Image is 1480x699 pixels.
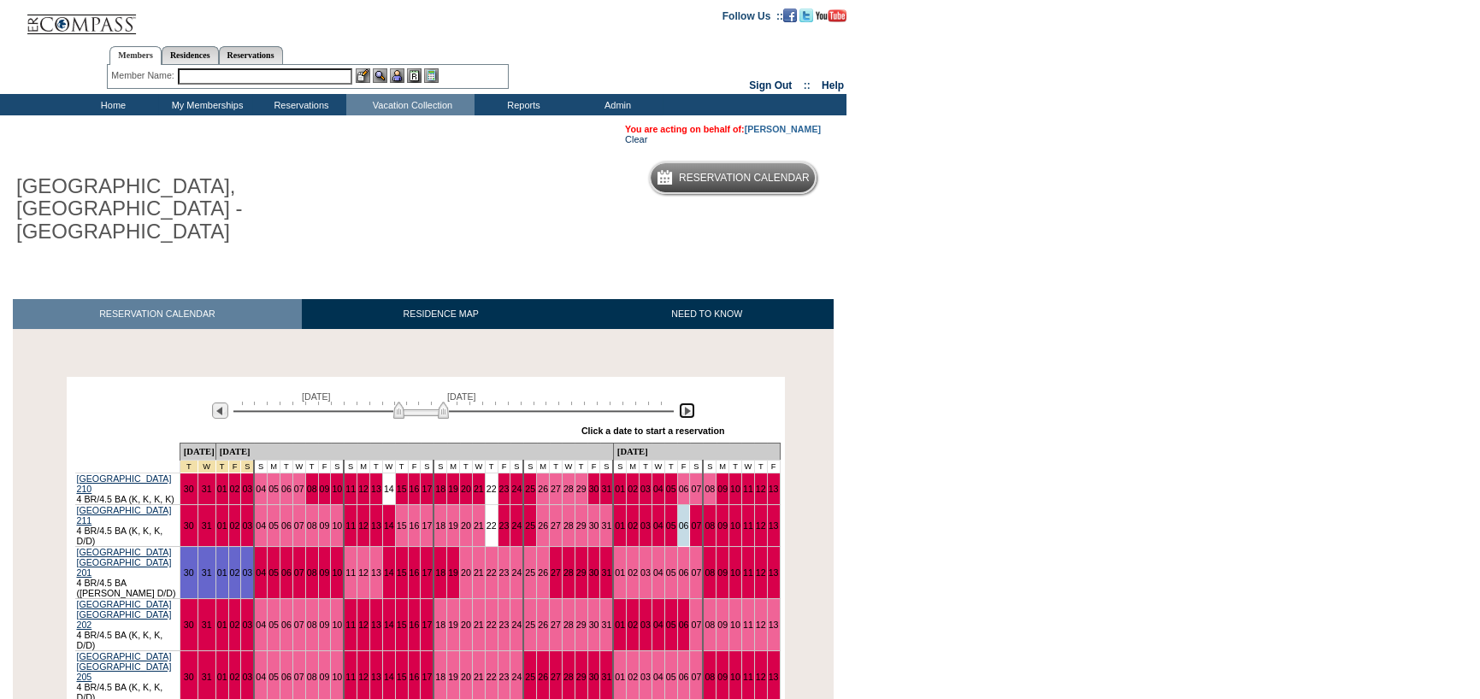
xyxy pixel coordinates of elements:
[397,520,407,531] a: 15
[666,672,676,682] a: 05
[180,461,198,473] td: New Year's
[281,484,292,494] a: 06
[358,567,369,578] a: 12
[615,672,625,682] a: 01
[589,520,599,531] a: 30
[485,461,498,473] td: T
[679,173,810,184] h5: Reservation Calendar
[486,672,497,682] a: 22
[756,484,766,494] a: 12
[461,484,471,494] a: 20
[486,620,497,630] a: 22
[212,402,228,419] img: Previous
[576,567,587,578] a: 29
[422,567,432,578] a: 17
[576,672,587,682] a: 29
[601,620,611,630] a: 31
[217,672,227,682] a: 01
[576,520,587,531] a: 29
[563,567,574,578] a: 28
[448,620,458,630] a: 19
[613,443,780,461] td: [DATE]
[461,620,471,630] a: 20
[422,520,432,531] a: 17
[268,520,279,531] a: 05
[769,672,779,682] a: 13
[410,567,420,578] a: 16
[448,672,458,682] a: 19
[538,484,548,494] a: 26
[563,620,574,630] a: 28
[499,520,510,531] a: 23
[371,620,381,630] a: 13
[448,484,458,494] a: 19
[302,391,331,402] span: [DATE]
[384,520,394,531] a: 14
[717,484,728,494] a: 09
[230,672,240,682] a: 02
[345,567,356,578] a: 11
[320,672,330,682] a: 09
[281,672,292,682] a: 06
[769,484,779,494] a: 13
[256,672,266,682] a: 04
[486,567,497,578] a: 22
[563,520,574,531] a: 28
[307,567,317,578] a: 08
[705,567,715,578] a: 08
[756,672,766,682] a: 12
[397,567,407,578] a: 15
[730,520,740,531] a: 10
[679,520,689,531] a: 06
[371,520,381,531] a: 13
[292,461,305,473] td: W
[538,620,548,630] a: 26
[384,567,394,578] a: 14
[666,567,676,578] a: 05
[551,484,561,494] a: 27
[460,461,473,473] td: T
[472,461,485,473] td: W
[422,484,432,494] a: 17
[180,443,215,461] td: [DATE]
[344,461,357,473] td: S
[551,567,561,578] a: 27
[628,520,638,531] a: 02
[743,567,753,578] a: 11
[679,484,689,494] a: 06
[307,520,317,531] a: 08
[219,46,283,64] a: Reservations
[756,620,766,630] a: 12
[511,672,522,682] a: 24
[679,672,689,682] a: 06
[408,461,421,473] td: F
[320,620,330,630] a: 09
[448,567,458,578] a: 19
[625,124,821,134] span: You are acting on behalf of:
[705,520,715,531] a: 08
[302,299,581,329] a: RESIDENCE MAP
[745,124,821,134] a: [PERSON_NAME]
[410,484,420,494] a: 16
[653,520,663,531] a: 04
[435,620,445,630] a: 18
[589,567,599,578] a: 30
[474,620,484,630] a: 21
[730,484,740,494] a: 10
[320,520,330,531] a: 09
[822,79,844,91] a: Help
[461,567,471,578] a: 20
[679,402,695,419] img: Next
[538,520,548,531] a: 26
[743,620,753,630] a: 11
[358,520,369,531] a: 12
[448,520,458,531] a: 19
[756,567,766,578] a: 12
[628,567,638,578] a: 02
[357,461,370,473] td: M
[474,520,484,531] a: 21
[268,620,279,630] a: 05
[816,9,846,20] a: Subscribe to our YouTube Channel
[280,461,292,473] td: T
[461,520,471,531] a: 20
